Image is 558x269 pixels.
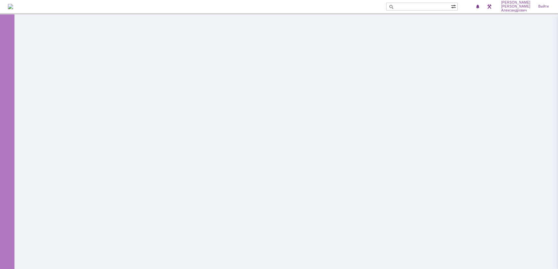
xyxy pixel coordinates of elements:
span: Расширенный поиск [451,3,457,9]
a: Перейти в интерфейс администратора [485,3,493,10]
span: Александрович [501,9,530,12]
span: [PERSON_NAME] [501,5,530,9]
img: logo [8,4,13,9]
span: [PERSON_NAME] [501,1,530,5]
a: Перейти на домашнюю страницу [8,4,13,9]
